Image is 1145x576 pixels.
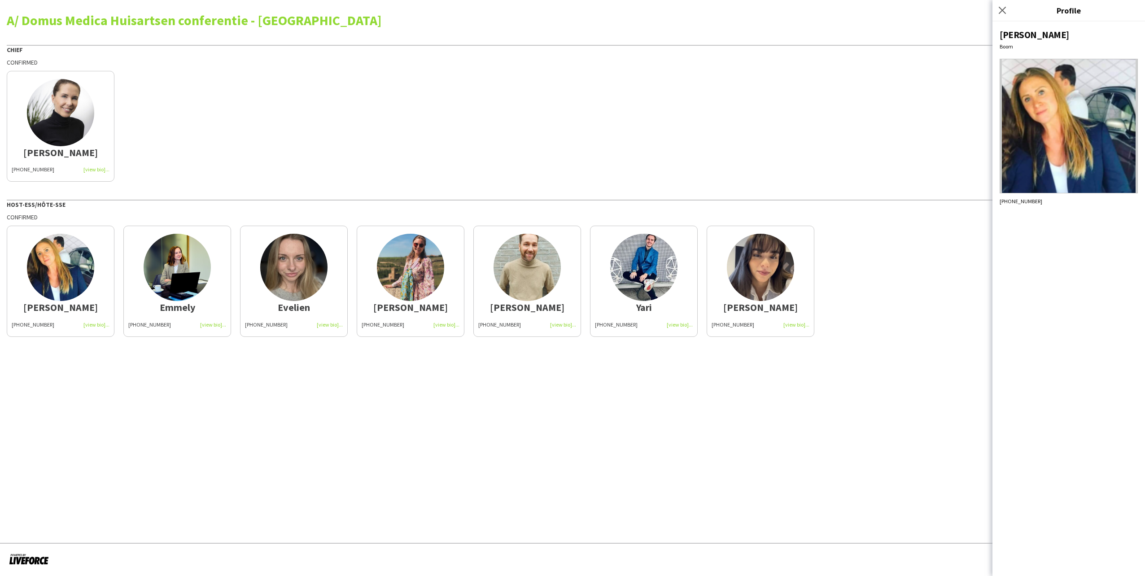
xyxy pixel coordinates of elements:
div: [PERSON_NAME] [1000,29,1138,41]
div: Emmely [128,303,226,311]
span: [PHONE_NUMBER] [12,166,54,173]
div: [PERSON_NAME] [12,148,109,157]
div: Confirmed [7,213,1138,221]
div: Boom [1000,43,1138,50]
span: [PHONE_NUMBER] [128,321,171,328]
div: Host-ess/Hôte-sse [7,200,1138,209]
div: Confirmed [7,58,1138,66]
span: [PHONE_NUMBER] [595,321,638,328]
div: [PERSON_NAME] [362,303,459,311]
img: thumb-63844a6fd80f1.jpeg [494,234,561,301]
div: [PERSON_NAME] [712,303,809,311]
h3: Profile [992,4,1145,16]
span: [PHONE_NUMBER] [478,321,521,328]
span: [PHONE_NUMBER] [1000,198,1042,205]
div: Chief [7,45,1138,54]
img: Powered by Liveforce [9,553,49,565]
div: A/ Domus Medica Huisartsen conferentie - [GEOGRAPHIC_DATA] [7,13,1138,27]
span: [PHONE_NUMBER] [12,321,54,328]
span: [PHONE_NUMBER] [245,321,288,328]
img: Crew avatar or photo [1000,59,1138,193]
span: [PHONE_NUMBER] [362,321,404,328]
img: thumb-606c80ca3b8b8.jpeg [260,234,328,301]
img: thumb-682f1bf27bc4b.jpeg [727,234,794,301]
div: Evelien [245,303,343,311]
img: thumb-64181fb68ef7b.jpg [27,79,94,146]
img: thumb-659172e6ece72.jpg [144,234,211,301]
div: [PERSON_NAME] [478,303,576,311]
img: thumb-685eed9b055ab.png [27,234,94,301]
img: thumb-6488bb584bbbd.jpg [610,234,677,301]
span: [PHONE_NUMBER] [712,321,754,328]
div: [PERSON_NAME] [12,303,109,311]
div: Yari [595,303,693,311]
img: thumb-1494c9e1-300a-4625-b0d1-33e9ad9845e9.png [377,234,444,301]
